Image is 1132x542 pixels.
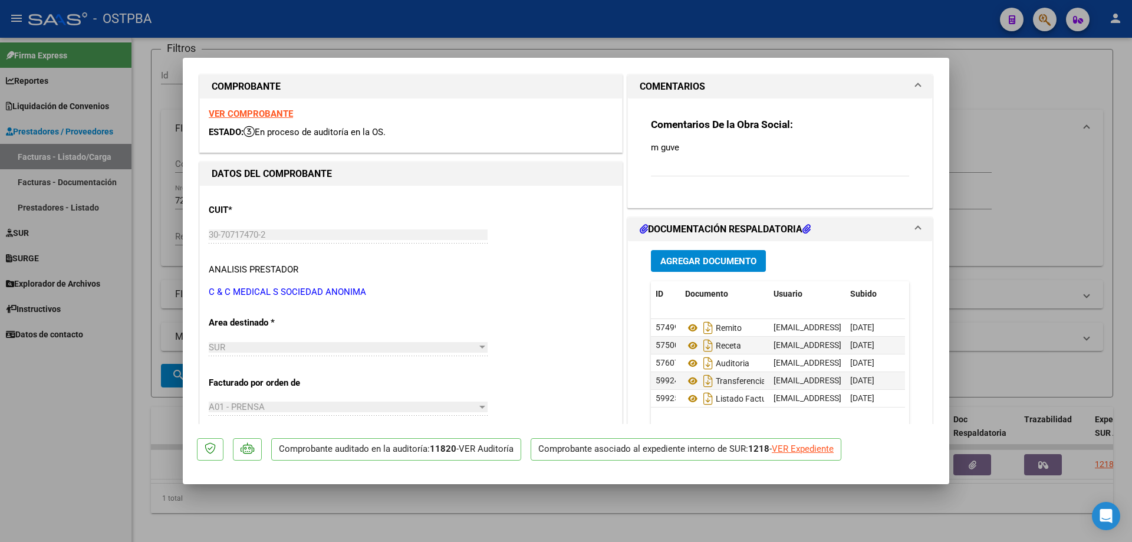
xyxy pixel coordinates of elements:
p: CUIT [209,203,330,217]
strong: COMPROBANTE [212,81,281,92]
span: Listado Factura [685,394,774,403]
span: [DATE] [850,323,874,332]
strong: 1218 [748,444,769,454]
span: [EMAIL_ADDRESS][DOMAIN_NAME] - [PERSON_NAME] [774,376,973,385]
span: ID [656,289,663,298]
button: Agregar Documento [651,250,766,272]
span: [EMAIL_ADDRESS][DOMAIN_NAME] - [PERSON_NAME] [774,323,973,332]
mat-expansion-panel-header: COMENTARIOS [628,75,932,98]
span: A01 - PRENSA [209,402,265,412]
span: [DATE] [850,376,874,385]
span: Receta [685,341,741,350]
span: 57607 [656,358,679,367]
p: Comprobante asociado al expediente interno de SUR: - [531,438,841,461]
div: ANALISIS PRESTADOR [209,263,298,277]
span: Agregar Documento [660,256,756,267]
div: DOCUMENTACIÓN RESPALDATORIA [628,241,932,486]
strong: DATOS DEL COMPROBANTE [212,168,332,179]
span: 59925 [656,393,679,403]
span: [DATE] [850,358,874,367]
i: Descargar documento [700,389,716,408]
strong: Comentarios De la Obra Social: [651,119,793,130]
span: 59924 [656,376,679,385]
div: COMENTARIOS [628,98,932,208]
span: [EMAIL_ADDRESS][DOMAIN_NAME] - [PERSON_NAME] [774,340,973,350]
span: Subido [850,289,877,298]
datatable-header-cell: Subido [845,281,904,307]
div: VER Auditoría [459,442,514,456]
span: SUR [209,342,225,353]
span: [DATE] [850,340,874,350]
p: Comprobante auditado en la auditoría: - [271,438,521,461]
strong: 11820 [430,444,456,454]
div: VER Expediente [772,442,834,456]
datatable-header-cell: ID [651,281,680,307]
i: Descargar documento [700,354,716,373]
p: Facturado por orden de [209,376,330,390]
mat-expansion-panel-header: DOCUMENTACIÓN RESPALDATORIA [628,218,932,241]
span: Usuario [774,289,802,298]
i: Descargar documento [700,372,716,390]
span: En proceso de auditoría en la OS. [243,127,386,137]
a: VER COMPROBANTE [209,109,293,119]
span: Remito [685,323,742,333]
p: Area destinado * [209,316,330,330]
span: ESTADO: [209,127,243,137]
datatable-header-cell: Acción [904,281,963,307]
p: m guve [651,141,909,154]
span: [DATE] [850,393,874,403]
span: Transferencia [685,376,766,386]
span: [EMAIL_ADDRESS][DOMAIN_NAME] - [PERSON_NAME] [774,393,973,403]
i: Descargar documento [700,318,716,337]
i: Descargar documento [700,336,716,355]
span: 57500 [656,340,679,350]
datatable-header-cell: Usuario [769,281,845,307]
h1: DOCUMENTACIÓN RESPALDATORIA [640,222,811,236]
p: C & C MEDICAL S SOCIEDAD ANONIMA [209,285,613,299]
span: [EMAIL_ADDRESS][DOMAIN_NAME] - [PERSON_NAME] [774,358,973,367]
datatable-header-cell: Documento [680,281,769,307]
span: 57499 [656,323,679,332]
span: Documento [685,289,728,298]
span: Auditoria [685,359,749,368]
div: Open Intercom Messenger [1092,502,1120,530]
h1: COMENTARIOS [640,80,705,94]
